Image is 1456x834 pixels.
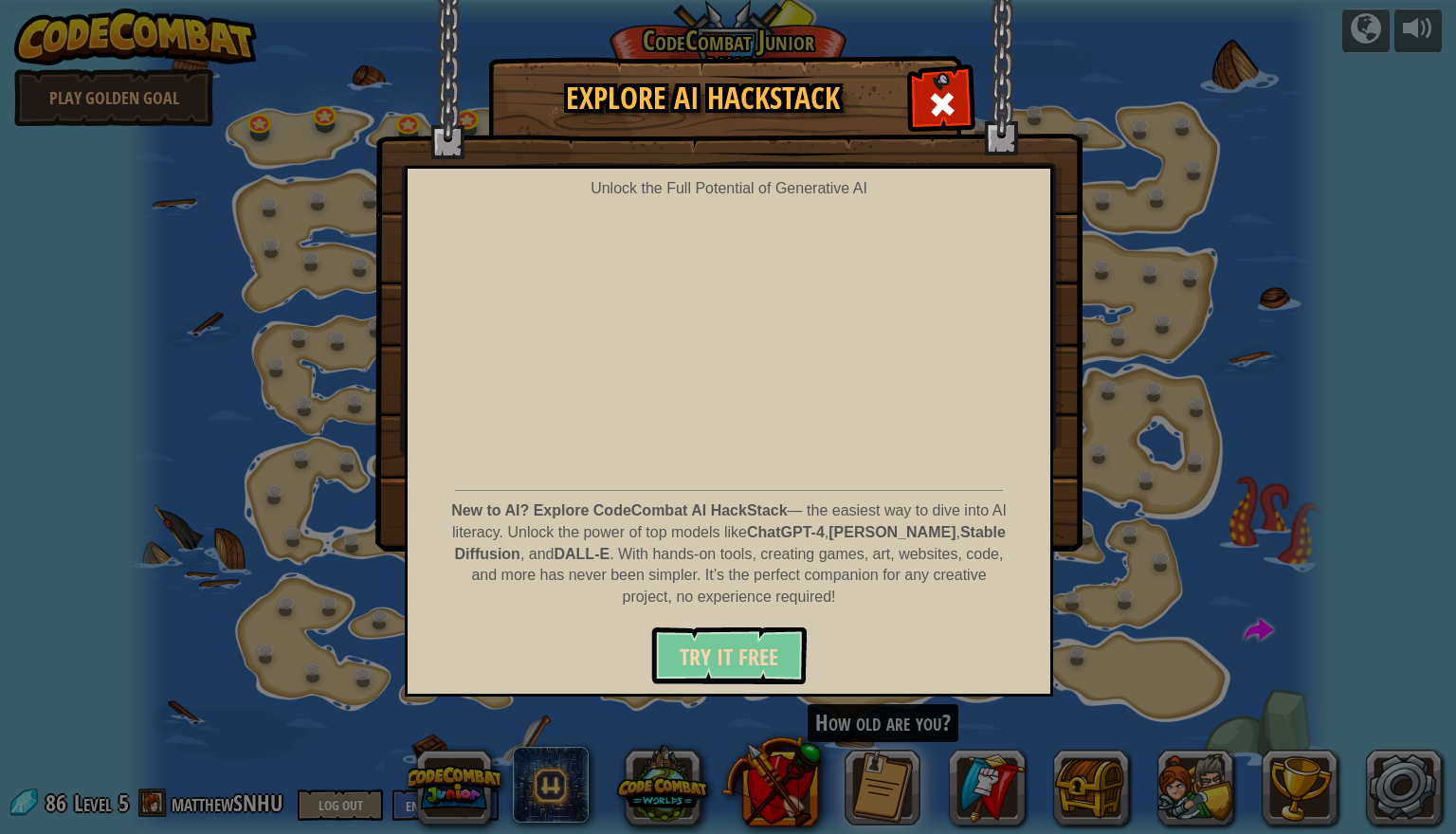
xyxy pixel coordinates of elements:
strong: Stable Diffusion [455,524,1006,562]
strong: DALL-E [554,546,610,562]
span: Try It Free [680,642,778,672]
h1: Explore AI HackStack [508,82,897,115]
div: Unlock the Full Potential of Generative AI [417,178,1041,200]
button: Try It Free [651,627,807,684]
p: — the easiest way to dive into AI literacy. Unlock the power of top models like , , , and . With ... [448,500,1010,608]
strong: [PERSON_NAME] [828,524,955,540]
strong: New to AI? Explore CodeCombat AI HackStack [451,502,787,518]
strong: ChatGPT-4 [747,524,825,540]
